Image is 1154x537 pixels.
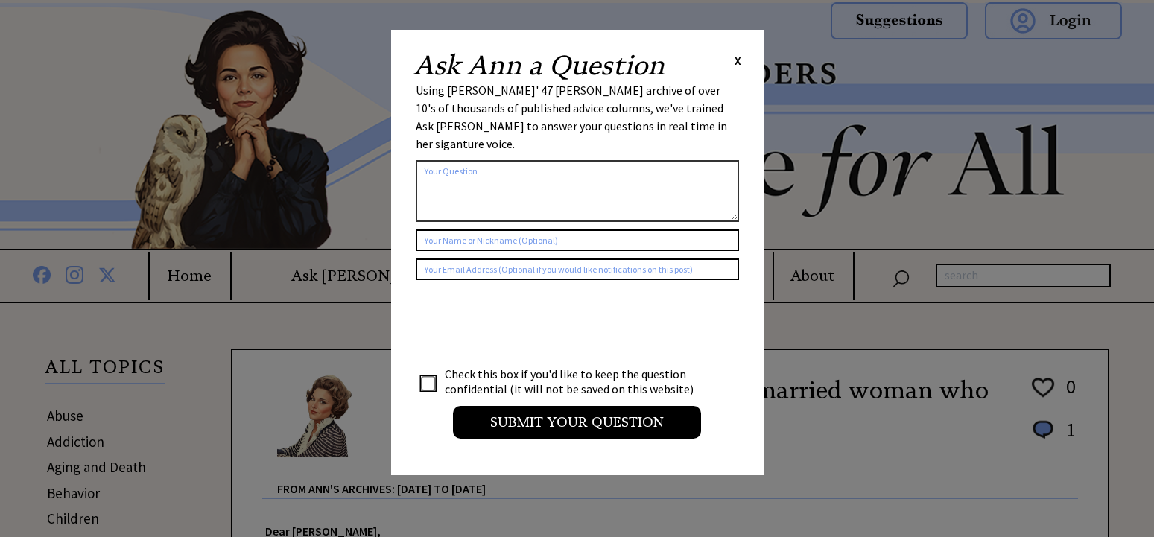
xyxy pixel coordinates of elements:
[444,366,708,397] td: Check this box if you'd like to keep the question confidential (it will not be saved on this webs...
[416,81,739,153] div: Using [PERSON_NAME]' 47 [PERSON_NAME] archive of over 10's of thousands of published advice colum...
[416,295,642,353] iframe: reCAPTCHA
[735,53,741,68] span: X
[416,258,739,280] input: Your Email Address (Optional if you would like notifications on this post)
[416,229,739,251] input: Your Name or Nickname (Optional)
[453,406,701,439] input: Submit your Question
[413,52,665,79] h2: Ask Ann a Question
